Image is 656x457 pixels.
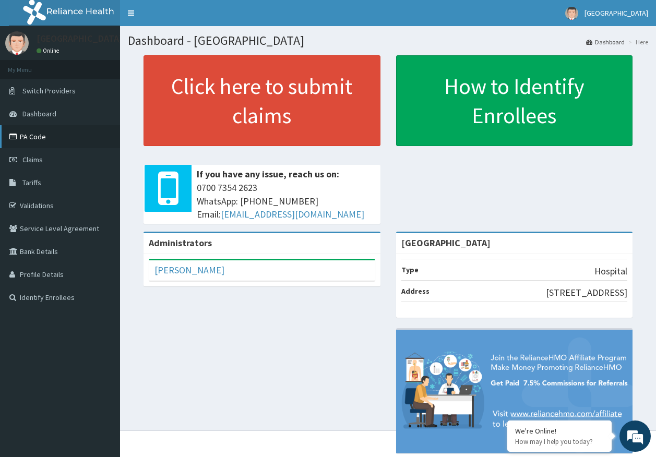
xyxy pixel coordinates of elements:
[37,47,62,54] a: Online
[401,265,419,274] b: Type
[22,178,41,187] span: Tariffs
[54,58,175,72] div: Chat with us now
[5,31,29,55] img: User Image
[22,86,76,95] span: Switch Providers
[585,8,648,18] span: [GEOGRAPHIC_DATA]
[37,34,123,43] p: [GEOGRAPHIC_DATA]
[515,437,604,446] p: How may I help you today?
[586,38,625,46] a: Dashboard
[396,330,633,453] img: provider-team-banner.png
[149,237,212,249] b: Administrators
[515,426,604,436] div: We're Online!
[22,109,56,118] span: Dashboard
[396,55,633,146] a: How to Identify Enrollees
[5,285,199,321] textarea: Type your message and hit 'Enter'
[626,38,648,46] li: Here
[546,286,627,299] p: [STREET_ADDRESS]
[197,181,375,221] span: 0700 7354 2623 WhatsApp: [PHONE_NUMBER] Email:
[594,264,627,278] p: Hospital
[19,52,42,78] img: d_794563401_company_1708531726252_794563401
[144,55,380,146] a: Click here to submit claims
[401,286,430,296] b: Address
[22,155,43,164] span: Claims
[221,208,364,220] a: [EMAIL_ADDRESS][DOMAIN_NAME]
[128,34,648,47] h1: Dashboard - [GEOGRAPHIC_DATA]
[171,5,196,30] div: Minimize live chat window
[154,264,224,276] a: [PERSON_NAME]
[61,131,144,237] span: We're online!
[197,168,339,180] b: If you have any issue, reach us on:
[401,237,491,249] strong: [GEOGRAPHIC_DATA]
[565,7,578,20] img: User Image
